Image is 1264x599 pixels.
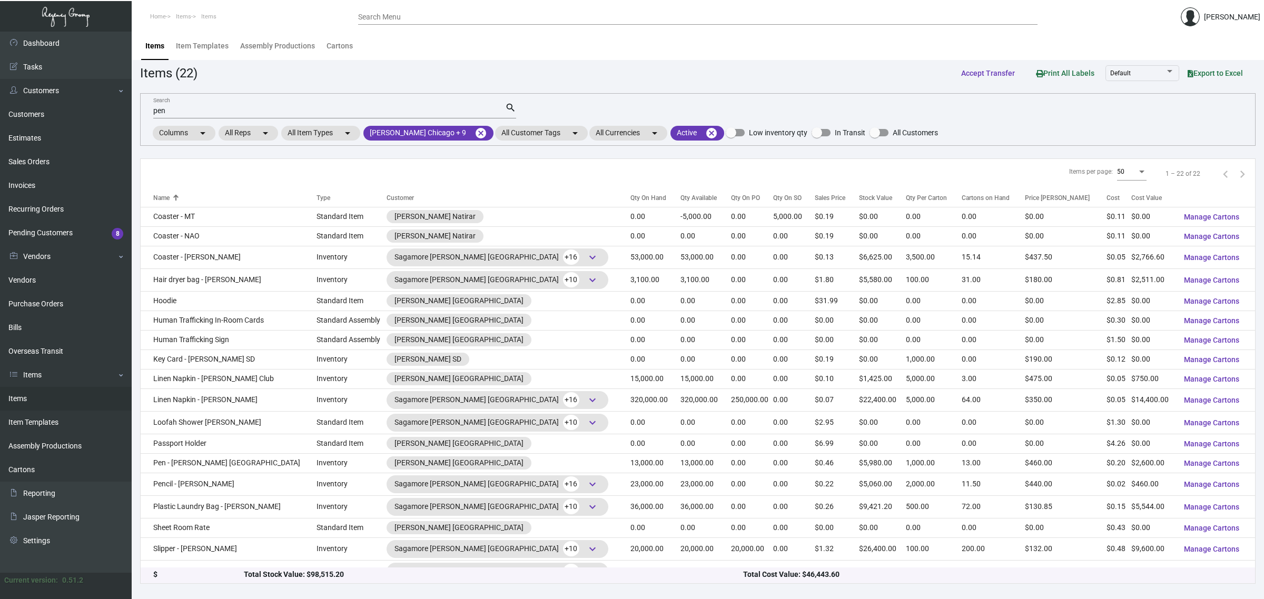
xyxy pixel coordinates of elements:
[773,411,815,434] td: 0.00
[1166,169,1200,178] div: 1 – 22 of 22
[731,193,760,203] div: Qty On PO
[317,434,387,453] td: Standard Item
[586,394,599,406] span: keyboard_arrow_down
[630,473,680,495] td: 23,000.00
[141,434,317,453] td: Passport Holder
[962,193,1010,203] div: Cartons on Hand
[1184,418,1239,427] span: Manage Cartons
[141,330,317,350] td: Human Trafficking Sign
[630,453,680,473] td: 13,000.00
[859,388,906,411] td: $22,400.00
[1184,316,1239,325] span: Manage Cartons
[586,274,599,286] span: keyboard_arrow_down
[1176,370,1248,388] button: Manage Cartons
[394,211,476,222] div: [PERSON_NAME] Natirar
[906,268,962,291] td: 100.00
[648,127,661,139] mat-icon: arrow_drop_down
[394,295,524,306] div: [PERSON_NAME] [GEOGRAPHIC_DATA]
[141,411,317,434] td: Loofah Shower [PERSON_NAME]
[731,193,773,203] div: Qty On PO
[1107,434,1131,453] td: $4.26
[394,354,461,365] div: [PERSON_NAME] SD
[394,373,524,384] div: [PERSON_NAME] [GEOGRAPHIC_DATA]
[680,453,731,473] td: 13,000.00
[563,249,579,265] span: +16
[731,268,773,291] td: 0.00
[1107,311,1131,330] td: $0.30
[773,311,815,330] td: 0.00
[906,193,947,203] div: Qty Per Carton
[1176,475,1248,494] button: Manage Cartons
[317,226,387,246] td: Standard Item
[962,226,1025,246] td: 0.00
[1025,268,1107,291] td: $180.00
[1025,330,1107,350] td: $0.00
[815,330,859,350] td: $0.00
[1131,453,1176,473] td: $2,600.00
[1028,63,1103,83] button: Print All Labels
[1184,213,1239,221] span: Manage Cartons
[773,473,815,495] td: 0.00
[1234,165,1251,182] button: Next page
[906,207,962,226] td: 0.00
[1131,311,1176,330] td: $0.00
[394,249,600,265] div: Sagamore [PERSON_NAME] [GEOGRAPHIC_DATA]
[815,291,859,311] td: $31.99
[773,193,815,203] div: Qty On SO
[363,126,493,141] mat-chip: [PERSON_NAME] Chicago + 9
[327,41,353,52] div: Cartons
[317,330,387,350] td: Standard Assembly
[1025,193,1107,203] div: Price [PERSON_NAME]
[1131,291,1176,311] td: $0.00
[1131,434,1176,453] td: $0.00
[1184,355,1239,364] span: Manage Cartons
[773,434,815,453] td: 0.00
[145,41,164,52] div: Items
[1176,350,1248,369] button: Manage Cartons
[680,369,731,388] td: 15,000.00
[1107,330,1131,350] td: $1.50
[680,226,731,246] td: 0.00
[317,268,387,291] td: Inventory
[773,291,815,311] td: 0.00
[141,453,317,473] td: Pen - [PERSON_NAME] [GEOGRAPHIC_DATA]
[815,311,859,330] td: $0.00
[859,330,906,350] td: $0.00
[815,434,859,453] td: $6.99
[317,193,330,203] div: Type
[387,188,630,207] th: Customer
[141,246,317,268] td: Coaster - [PERSON_NAME]
[1176,518,1248,537] button: Manage Cartons
[563,272,579,287] span: +10
[773,369,815,388] td: 0.00
[140,64,197,83] div: Items (22)
[1184,480,1239,488] span: Manage Cartons
[1025,226,1107,246] td: $0.00
[962,388,1025,411] td: 64.00
[1131,369,1176,388] td: $750.00
[962,434,1025,453] td: 0.00
[1176,562,1248,581] button: Manage Cartons
[680,411,731,434] td: 0.00
[680,434,731,453] td: 0.00
[1184,232,1239,241] span: Manage Cartons
[240,41,315,52] div: Assembly Productions
[141,226,317,246] td: Coaster - NAO
[893,126,938,139] span: All Customers
[680,246,731,268] td: 53,000.00
[1107,350,1131,369] td: $0.12
[630,311,680,330] td: 0.00
[773,193,802,203] div: Qty On SO
[731,207,773,226] td: 0.00
[1107,291,1131,311] td: $2.85
[201,13,216,20] span: Items
[630,369,680,388] td: 15,000.00
[859,226,906,246] td: $0.00
[630,246,680,268] td: 53,000.00
[705,127,718,139] mat-icon: cancel
[219,126,278,141] mat-chip: All Reps
[1131,193,1162,203] div: Cost Value
[962,330,1025,350] td: 0.00
[1025,453,1107,473] td: $460.00
[586,251,599,264] span: keyboard_arrow_down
